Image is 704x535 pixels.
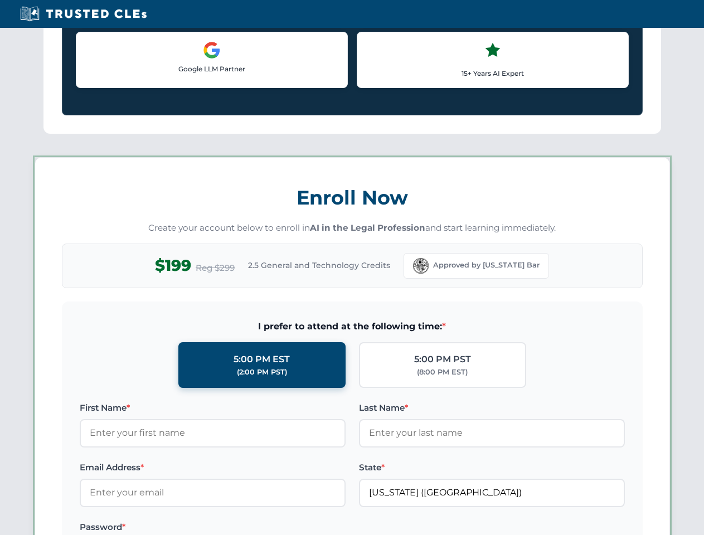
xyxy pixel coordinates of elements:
p: 15+ Years AI Expert [366,68,619,79]
div: 5:00 PM EST [234,352,290,367]
div: 5:00 PM PST [414,352,471,367]
span: Reg $299 [196,261,235,275]
label: Last Name [359,401,625,415]
span: $199 [155,253,191,278]
span: I prefer to attend at the following time: [80,319,625,334]
div: (8:00 PM EST) [417,367,468,378]
label: Password [80,521,346,534]
label: State [359,461,625,474]
p: Create your account below to enroll in and start learning immediately. [62,222,643,235]
label: First Name [80,401,346,415]
h3: Enroll Now [62,180,643,215]
img: Trusted CLEs [17,6,150,22]
input: Enter your last name [359,419,625,447]
label: Email Address [80,461,346,474]
img: Florida Bar [413,258,429,274]
strong: AI in the Legal Profession [310,222,425,233]
img: Google [203,41,221,59]
div: (2:00 PM PST) [237,367,287,378]
input: Enter your first name [80,419,346,447]
span: 2.5 General and Technology Credits [248,259,390,271]
p: Google LLM Partner [85,64,338,74]
span: Approved by [US_STATE] Bar [433,260,540,271]
input: Enter your email [80,479,346,507]
input: Florida (FL) [359,479,625,507]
